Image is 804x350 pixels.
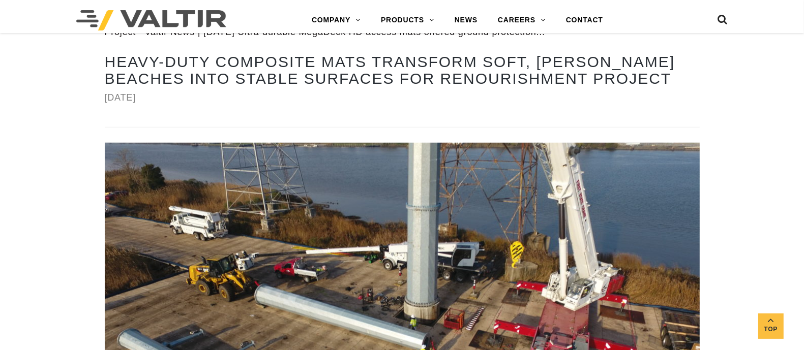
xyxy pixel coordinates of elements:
[758,324,784,335] span: Top
[76,10,226,30] img: Valtir
[302,10,371,30] a: COMPANY
[105,53,675,87] a: Heavy-Duty Composite Mats Transform Soft, [PERSON_NAME] Beaches into Stable Surfaces for Renouris...
[488,10,556,30] a: CAREERS
[371,10,444,30] a: PRODUCTS
[444,10,488,30] a: NEWS
[105,92,136,103] a: [DATE]
[758,313,784,339] a: Top
[556,10,613,30] a: CONTACT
